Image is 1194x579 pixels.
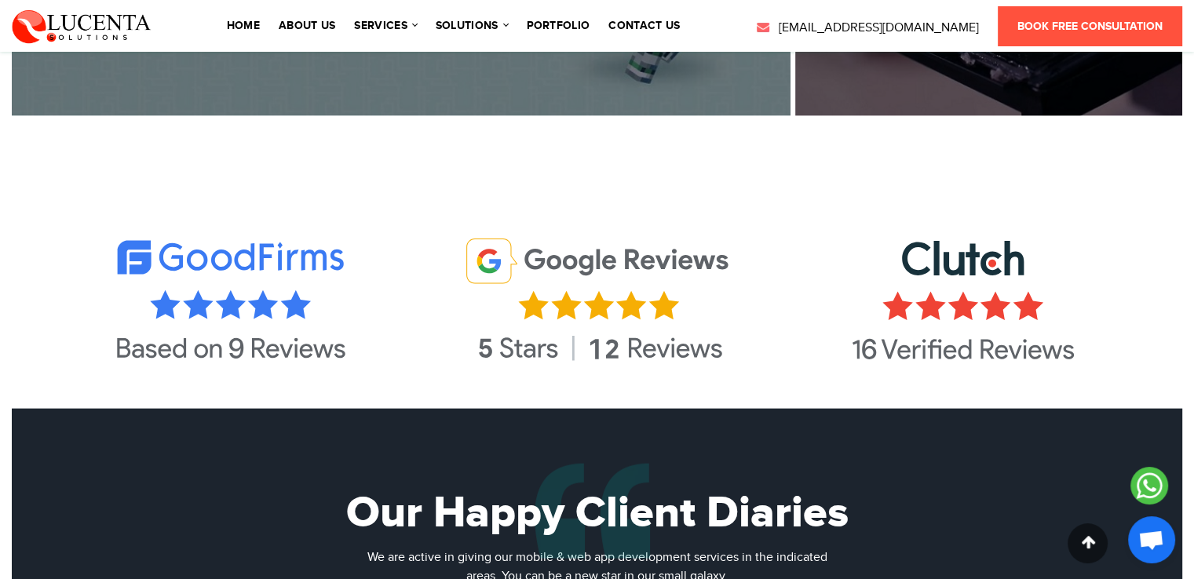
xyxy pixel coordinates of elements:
a: contact us [608,20,680,31]
a: Open chat [1128,516,1175,563]
img: goodfirms reviews [98,239,363,362]
span: Our Happy Client Diaries [346,486,849,541]
a: [EMAIL_ADDRESS][DOMAIN_NAME] [755,19,979,38]
img: google reviews [465,239,729,362]
a: Book Free Consultation [998,6,1182,46]
a: Home [227,20,260,31]
span: Book Free Consultation [1017,20,1163,33]
img: Lucenta Solutions [12,8,152,44]
a: solutions [436,20,508,31]
a: portfolio [527,20,590,31]
a: About Us [279,20,335,31]
img: clutch reviews [831,239,1096,362]
a: services [354,20,416,31]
